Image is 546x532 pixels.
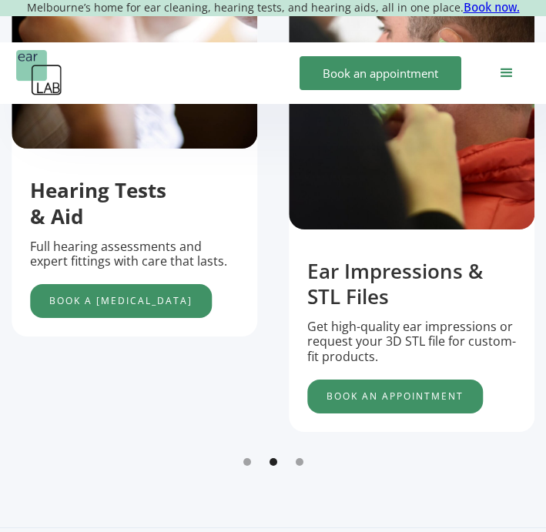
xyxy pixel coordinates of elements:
div: Show slide 2 of 3 [270,458,277,466]
a: Book a [MEDICAL_DATA] [30,284,212,318]
p: Full hearing assessments and expert fittings with care that lasts. [30,239,239,269]
strong: Hearing Tests & Aid [30,176,166,230]
div: Show slide 1 of 3 [243,458,251,466]
div: Show slide 3 of 3 [296,458,303,466]
p: Get high-quality ear impressions or request your 3D STL file for custom-fit products. [307,320,516,364]
div: menu [484,50,530,96]
a: book an appointment [307,380,483,413]
a: Book an appointment [300,56,461,90]
h3: Ear Impressions & STL Files [307,259,516,311]
a: home [16,50,62,96]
